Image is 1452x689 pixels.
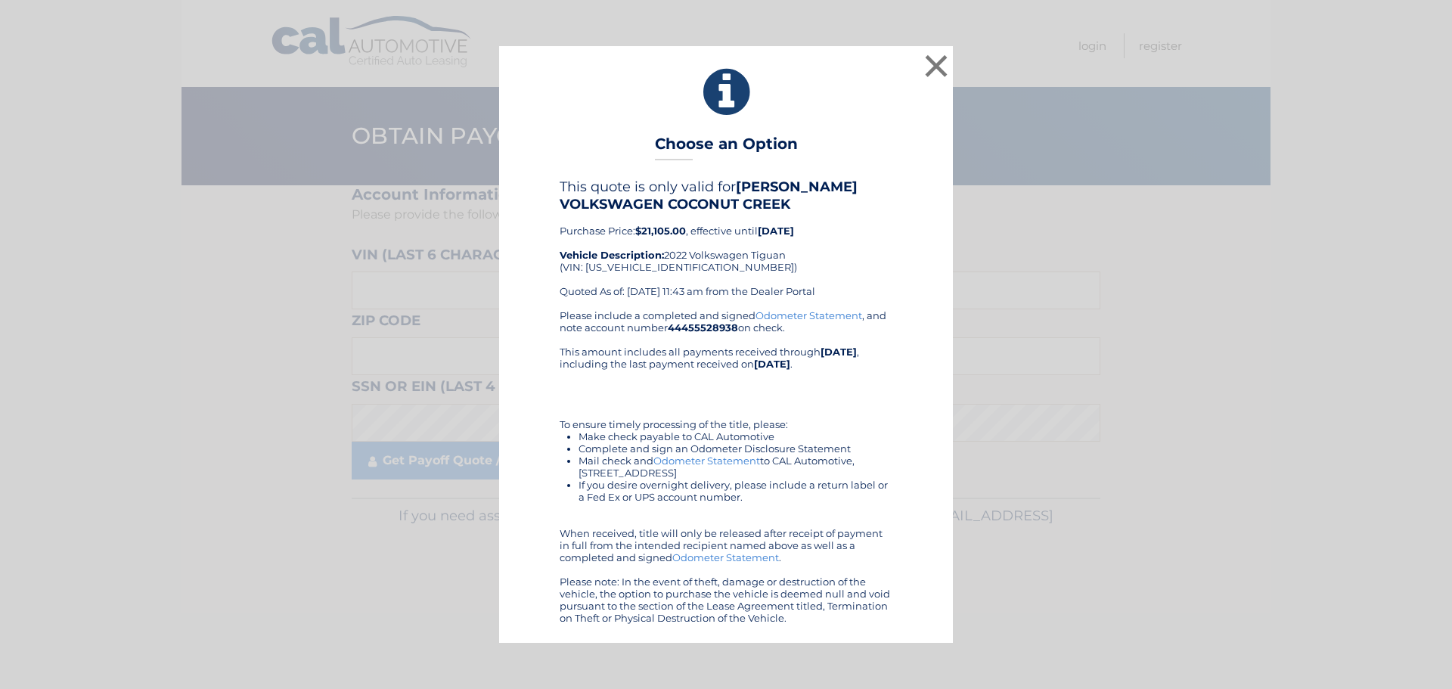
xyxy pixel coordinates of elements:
[560,178,892,212] h4: This quote is only valid for
[821,346,857,358] b: [DATE]
[754,358,790,370] b: [DATE]
[560,249,664,261] strong: Vehicle Description:
[921,51,951,81] button: ×
[579,455,892,479] li: Mail check and to CAL Automotive, [STREET_ADDRESS]
[560,178,858,212] b: [PERSON_NAME] VOLKSWAGEN COCONUT CREEK
[579,430,892,442] li: Make check payable to CAL Automotive
[635,225,686,237] b: $21,105.00
[579,479,892,503] li: If you desire overnight delivery, please include a return label or a Fed Ex or UPS account number.
[755,309,862,321] a: Odometer Statement
[668,321,738,334] b: 44455528938
[560,178,892,309] div: Purchase Price: , effective until 2022 Volkswagen Tiguan (VIN: [US_VEHICLE_IDENTIFICATION_NUMBER]...
[672,551,779,563] a: Odometer Statement
[655,135,798,161] h3: Choose an Option
[579,442,892,455] li: Complete and sign an Odometer Disclosure Statement
[560,309,892,624] div: Please include a completed and signed , and note account number on check. This amount includes al...
[653,455,760,467] a: Odometer Statement
[758,225,794,237] b: [DATE]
